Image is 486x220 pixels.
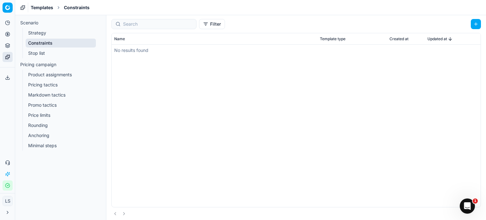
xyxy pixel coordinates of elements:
[473,198,478,204] span: 1
[31,4,53,11] span: Templates
[3,196,13,206] button: LS
[114,47,315,53] span: No results found
[123,21,192,27] input: Search
[320,36,346,41] span: Template type
[18,60,103,70] a: Pricing campaign
[26,28,96,37] a: Strategy
[427,36,447,41] span: Updated at
[26,70,96,79] a: Product assignments
[26,111,96,120] a: Price limits
[199,19,225,29] button: Filter
[111,210,119,217] button: Go to previous page
[114,36,125,41] span: Name
[460,198,475,214] iframe: Intercom live chat
[26,121,96,130] a: Rounding
[120,210,128,217] button: Go to next page
[26,39,96,47] a: Constraints
[26,101,96,110] a: Promo tactics
[26,91,96,99] a: Markdown tactics
[18,18,103,28] a: Scenario
[26,131,96,140] a: Anchoring
[26,80,96,89] a: Pricing tactics
[389,36,408,41] span: Created at
[26,141,96,150] a: Minimal steps
[111,210,128,217] nav: pagination
[3,196,12,206] span: LS
[64,4,90,11] span: Constraints
[26,49,96,58] a: Stop list
[447,36,453,42] button: Sorted by Updated at descending
[31,4,90,11] nav: breadcrumb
